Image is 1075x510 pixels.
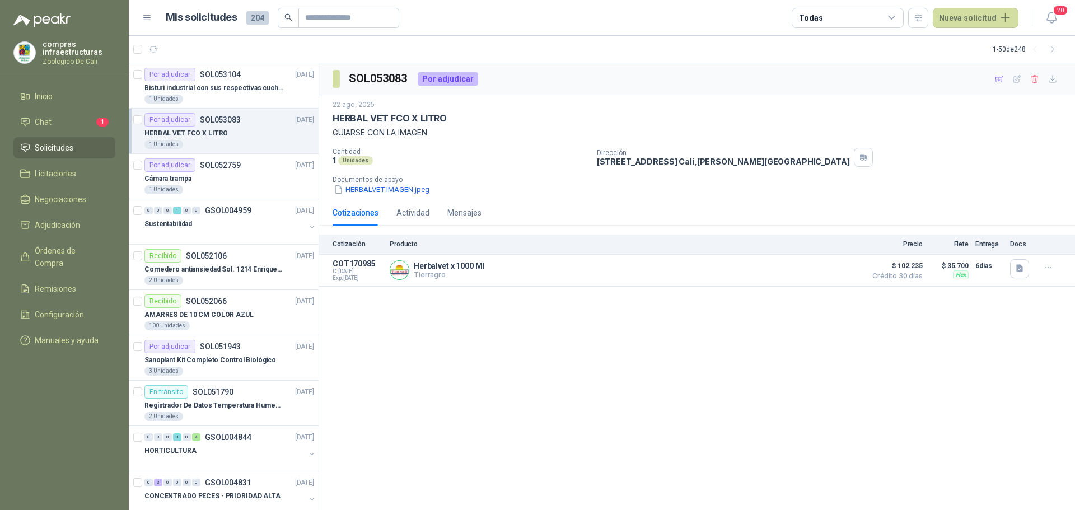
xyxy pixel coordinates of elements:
div: 0 [144,207,153,214]
p: Zoologico De Cali [43,58,115,65]
p: Precio [867,240,923,248]
p: 6 días [975,259,1003,273]
div: 0 [144,479,153,486]
img: Company Logo [390,261,409,279]
span: $ 102.235 [867,259,923,273]
a: Adjudicación [13,214,115,236]
button: HERBALVET IMAGEN.jpeg [333,184,431,195]
p: [DATE] [295,341,314,352]
p: SOL051790 [193,388,233,396]
a: Por adjudicarSOL051943[DATE] Sanoplant Kit Completo Control Biológico3 Unidades [129,335,319,381]
span: 1 [96,118,109,127]
button: 20 [1041,8,1062,28]
p: SOL053104 [200,71,241,78]
div: 1 [173,207,181,214]
div: 0 [154,433,162,441]
div: 0 [192,207,200,214]
div: 100 Unidades [144,321,190,330]
p: Flete [929,240,969,248]
a: Chat1 [13,111,115,133]
p: AMARRES DE 10 CM COLOR AZUL [144,310,254,320]
a: En tránsitoSOL051790[DATE] Registrador De Datos Temperatura Humedad Usb 32.000 Registro2 Unidades [129,381,319,426]
p: SOL052106 [186,252,227,260]
a: Órdenes de Compra [13,240,115,274]
p: Sanoplant Kit Completo Control Biológico [144,355,276,366]
a: RecibidoSOL052106[DATE] Comedero antiansiedad Sol. 1214 Enriquecimiento2 Unidades [129,245,319,290]
div: 3 Unidades [144,367,183,376]
div: Actividad [396,207,429,219]
p: [DATE] [295,205,314,216]
div: 4 [192,433,200,441]
p: HERBAL VET FCO X LITRO [333,113,447,124]
div: Recibido [144,249,181,263]
div: 0 [192,479,200,486]
p: $ 35.700 [929,259,969,273]
button: Nueva solicitud [933,8,1018,28]
span: Licitaciones [35,167,76,180]
a: Por adjudicarSOL053083[DATE] HERBAL VET FCO X LITRO1 Unidades [129,109,319,154]
p: SOL052759 [200,161,241,169]
div: Por adjudicar [144,113,195,127]
div: 3 [154,479,162,486]
p: Producto [390,240,860,248]
div: 0 [173,479,181,486]
p: GUIARSE CON LA IMAGEN [333,127,1062,139]
div: Unidades [338,156,373,165]
a: Manuales y ayuda [13,330,115,351]
p: 22 ago, 2025 [333,100,375,110]
span: Remisiones [35,283,76,295]
span: Inicio [35,90,53,102]
p: GSOL004844 [205,433,251,441]
div: 0 [183,433,191,441]
div: Por adjudicar [144,158,195,172]
div: 1 Unidades [144,185,183,194]
div: 2 Unidades [144,276,183,285]
span: 204 [246,11,269,25]
p: [DATE] [295,160,314,171]
p: COT170985 [333,259,383,268]
div: 0 [163,433,172,441]
span: Exp: [DATE] [333,275,383,282]
span: Manuales y ayuda [35,334,99,347]
div: 0 [163,207,172,214]
p: 1 [333,156,336,165]
p: SOL052066 [186,297,227,305]
p: [DATE] [295,387,314,397]
a: 0 0 0 3 0 4 GSOL004844[DATE] HORTICULTURA [144,431,316,466]
span: C: [DATE] [333,268,383,275]
div: En tránsito [144,385,188,399]
span: Chat [35,116,52,128]
a: RecibidoSOL052066[DATE] AMARRES DE 10 CM COLOR AZUL100 Unidades [129,290,319,335]
p: Tierragro [414,270,484,279]
p: Cámara trampa [144,174,191,184]
a: Remisiones [13,278,115,300]
a: Por adjudicarSOL052759[DATE] Cámara trampa1 Unidades [129,154,319,199]
span: Configuración [35,308,84,321]
div: Por adjudicar [418,72,478,86]
div: 1 - 50 de 248 [993,40,1062,58]
div: Todas [799,12,822,24]
div: 1 Unidades [144,140,183,149]
a: Solicitudes [13,137,115,158]
div: 0 [144,433,153,441]
div: 0 [163,479,172,486]
div: 0 [183,479,191,486]
p: Comedero antiansiedad Sol. 1214 Enriquecimiento [144,264,284,275]
a: Negociaciones [13,189,115,210]
p: Bisturi industrial con sus respectivas cuchillas segun muestra [144,83,284,93]
p: HERBAL VET FCO X LITRO [144,128,228,139]
p: Cotización [333,240,383,248]
p: Documentos de apoyo [333,176,1071,184]
span: Adjudicación [35,219,80,231]
a: Por adjudicarSOL053104[DATE] Bisturi industrial con sus respectivas cuchillas segun muestra1 Unid... [129,63,319,109]
a: Configuración [13,304,115,325]
p: SOL051943 [200,343,241,350]
span: Negociaciones [35,193,86,205]
p: GSOL004831 [205,479,251,486]
p: [DATE] [295,251,314,261]
p: Cantidad [333,148,588,156]
div: 2 Unidades [144,412,183,421]
div: 0 [154,207,162,214]
p: Sustentabilidad [144,219,192,230]
p: Registrador De Datos Temperatura Humedad Usb 32.000 Registro [144,400,284,411]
